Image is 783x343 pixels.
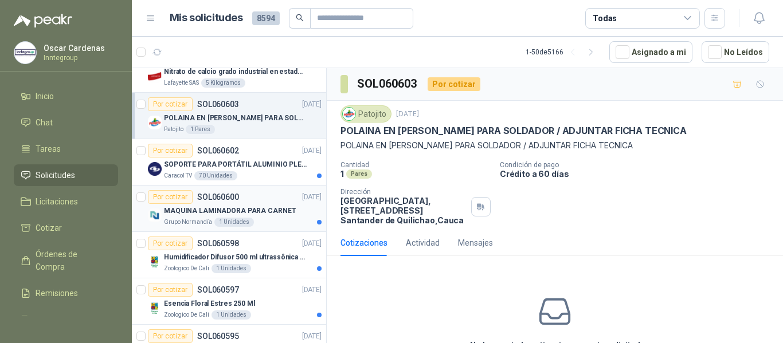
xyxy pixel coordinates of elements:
img: Company Logo [148,116,162,129]
a: Inicio [14,85,118,107]
div: Cotizaciones [340,236,387,249]
img: Company Logo [148,255,162,269]
div: Mensajes [458,236,493,249]
span: 8594 [252,11,280,25]
a: Por cotizarSOL060602[DATE] Company LogoSOPORTE PARA PORTÁTIL ALUMINIO PLEGABLE VTACaracol TV70 Un... [132,139,326,186]
span: Configuración [36,313,86,326]
p: Oscar Cardenas [44,44,115,52]
p: SOL060595 [197,332,239,340]
p: Condición de pago [500,161,778,169]
div: Todas [593,12,617,25]
a: Solicitudes [14,164,118,186]
a: Chat [14,112,118,133]
a: Por cotizarSOL060605[DATE] Company LogoNitrato de calcio grado industrial en estado solidoLafayet... [132,46,326,93]
div: Por cotizar [148,97,193,111]
img: Logo peakr [14,14,72,27]
p: [DATE] [302,192,322,203]
a: Por cotizarSOL060598[DATE] Company LogoHumidificador Difusor 500 ml ultrassônica Residencial Ultr... [132,232,326,278]
span: Órdenes de Compra [36,248,107,273]
div: Por cotizar [148,283,193,297]
p: Nitrato de calcio grado industrial en estado solido [164,66,307,77]
span: Chat [36,116,53,129]
a: Tareas [14,138,118,160]
a: Por cotizarSOL060603[DATE] Company LogoPOLAINA EN [PERSON_NAME] PARA SOLDADOR / ADJUNTAR FICHA TE... [132,93,326,139]
p: POLAINA EN [PERSON_NAME] PARA SOLDADOR / ADJUNTAR FICHA TECNICA [164,113,307,124]
div: Por cotizar [148,236,193,250]
p: Patojito [164,125,183,134]
p: Lafayette SAS [164,78,199,88]
div: 1 - 50 de 5166 [526,43,600,61]
div: 1 Unidades [212,310,251,320]
span: Licitaciones [36,195,78,208]
div: 5 Kilogramos [201,78,245,88]
p: Cantidad [340,161,491,169]
button: Asignado a mi [609,41,692,63]
div: Actividad [406,236,440,249]
div: Por cotizar [148,329,193,343]
h1: Mis solicitudes [170,10,243,26]
p: Dirección [340,188,467,196]
p: SOL060602 [197,147,239,155]
div: Pares [346,169,372,179]
p: [DATE] [302,99,322,110]
p: Caracol TV [164,171,192,180]
img: Company Logo [14,42,36,64]
span: Remisiones [36,287,78,299]
div: 1 Unidades [212,264,251,273]
a: Por cotizarSOL060597[DATE] Company LogoEsencia Floral Estres 250 MlZoologico De Cali1 Unidades [132,278,326,325]
div: 1 Unidades [214,218,254,227]
p: SOL060603 [197,100,239,108]
div: Por cotizar [148,144,193,157]
a: Por cotizarSOL060600[DATE] Company LogoMAQUINA LAMINADORA PARA CARNETGrupo Normandía1 Unidades [132,186,326,232]
p: POLAINA EN [PERSON_NAME] PARA SOLDADOR / ADJUNTAR FICHA TECNICA [340,125,687,137]
p: SOL060600 [197,193,239,201]
p: MAQUINA LAMINADORA PARA CARNET [164,206,296,216]
div: Por cotizar [148,190,193,204]
p: POLAINA EN [PERSON_NAME] PARA SOLDADOR / ADJUNTAR FICHA TECNICA [340,139,769,152]
img: Company Logo [343,108,355,120]
p: Humidificador Difusor 500 ml ultrassônica Residencial Ultrassônico 500ml con voltaje de blanco [164,252,307,263]
img: Company Logo [148,301,162,315]
p: Zoologico De Cali [164,264,209,273]
span: Cotizar [36,222,62,234]
p: Esencia Floral Estres 250 Ml [164,298,255,309]
p: 1 [340,169,344,179]
img: Company Logo [148,69,162,83]
span: Tareas [36,143,61,155]
p: Inntegroup [44,54,115,61]
button: No Leídos [702,41,769,63]
img: Company Logo [148,208,162,222]
p: Grupo Normandía [164,218,212,227]
a: Cotizar [14,217,118,239]
a: Configuración [14,309,118,330]
h3: SOL060603 [357,75,418,93]
p: [DATE] [302,145,322,156]
p: [DATE] [396,109,419,120]
a: Remisiones [14,282,118,304]
div: Patojito [340,105,391,123]
p: Zoologico De Cali [164,310,209,320]
div: 1 Pares [186,125,215,134]
img: Company Logo [148,162,162,176]
span: search [296,14,304,22]
a: Órdenes de Compra [14,243,118,278]
p: [GEOGRAPHIC_DATA], [STREET_ADDRESS] Santander de Quilichao , Cauca [340,196,467,225]
p: [DATE] [302,331,322,342]
p: [DATE] [302,285,322,295]
p: [DATE] [302,238,322,249]
p: Crédito a 60 días [500,169,778,179]
p: SOPORTE PARA PORTÁTIL ALUMINIO PLEGABLE VTA [164,159,307,170]
div: 70 Unidades [194,171,237,180]
a: Licitaciones [14,191,118,212]
span: Solicitudes [36,169,75,182]
span: Inicio [36,90,54,102]
div: Por cotizar [428,77,480,91]
p: SOL060597 [197,286,239,294]
p: SOL060598 [197,239,239,247]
